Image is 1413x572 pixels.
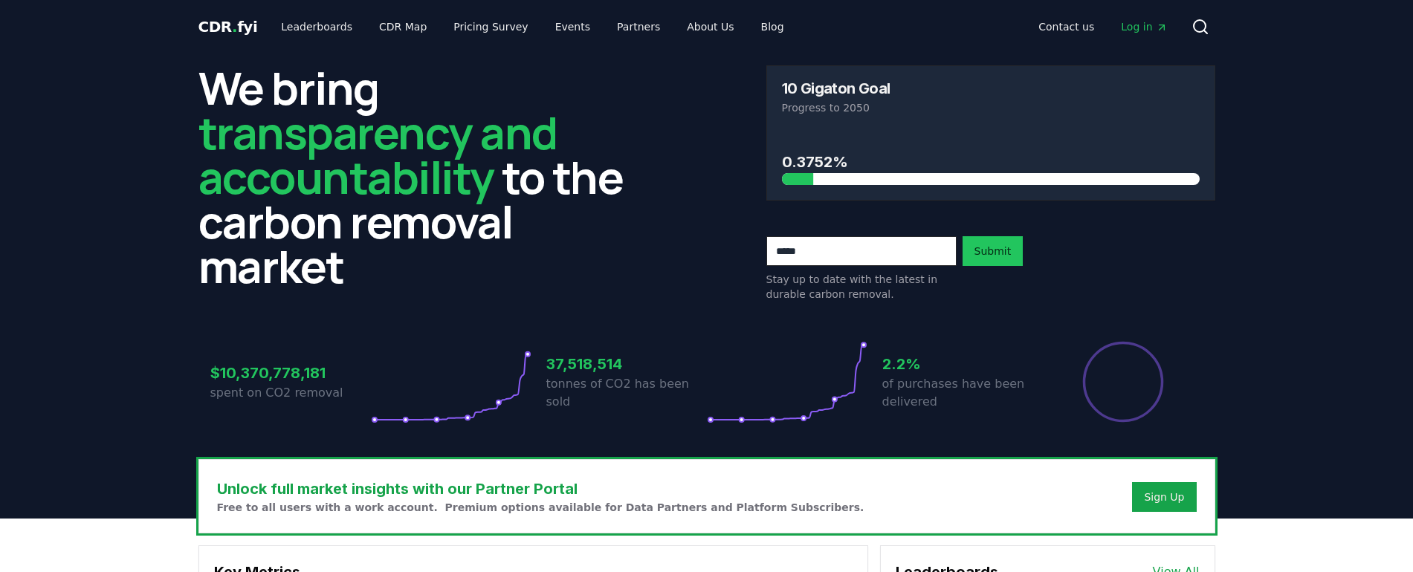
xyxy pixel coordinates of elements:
h3: 2.2% [882,353,1043,375]
p: Progress to 2050 [782,100,1200,115]
p: Free to all users with a work account. Premium options available for Data Partners and Platform S... [217,500,864,515]
h3: $10,370,778,181 [210,362,371,384]
span: . [232,18,237,36]
h3: Unlock full market insights with our Partner Portal [217,478,864,500]
a: About Us [675,13,746,40]
a: Blog [749,13,796,40]
a: Events [543,13,602,40]
button: Sign Up [1132,482,1196,512]
div: Percentage of sales delivered [1081,340,1165,423]
p: Stay up to date with the latest in durable carbon removal. [766,272,957,302]
a: Log in [1109,13,1179,40]
a: Sign Up [1144,490,1184,504]
p: of purchases have been delivered [882,375,1043,411]
a: Pricing Survey [442,13,540,40]
nav: Main [1026,13,1179,40]
h3: 0.3752% [782,151,1200,173]
p: tonnes of CO2 has been sold [546,375,707,411]
a: CDR Map [367,13,439,40]
a: Leaderboards [269,13,364,40]
h2: We bring to the carbon removal market [198,65,647,288]
a: CDR.fyi [198,16,258,37]
a: Partners [605,13,672,40]
button: Submit [963,236,1024,266]
span: Log in [1121,19,1167,34]
span: transparency and accountability [198,102,557,207]
h3: 10 Gigaton Goal [782,81,890,96]
h3: 37,518,514 [546,353,707,375]
p: spent on CO2 removal [210,384,371,402]
span: CDR fyi [198,18,258,36]
nav: Main [269,13,795,40]
a: Contact us [1026,13,1106,40]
